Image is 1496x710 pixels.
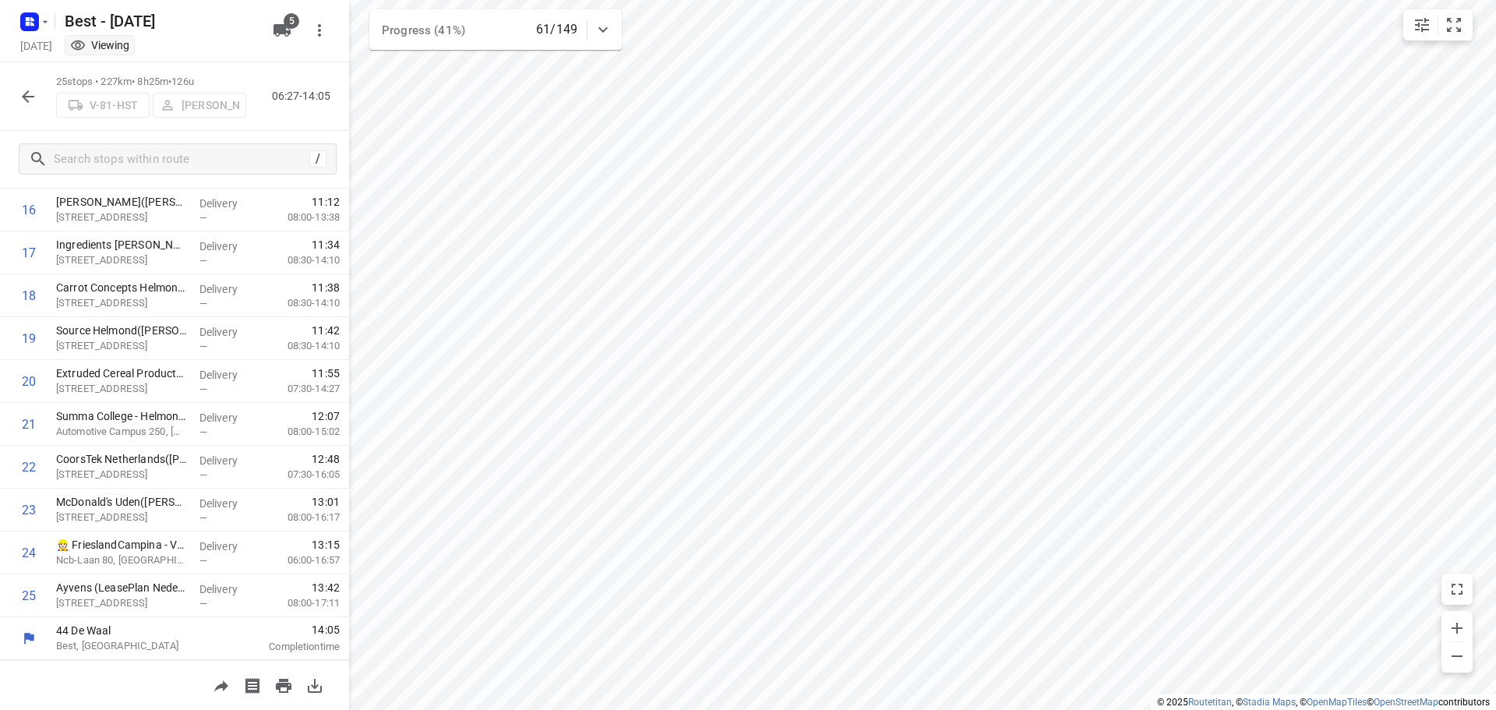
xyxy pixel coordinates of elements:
p: Best, [GEOGRAPHIC_DATA] [56,638,218,654]
span: — [199,555,207,567]
span: 12:07 [312,408,340,424]
p: Delivery [199,196,257,211]
span: 12:48 [312,451,340,467]
span: — [199,598,207,609]
button: More [304,15,335,46]
p: Ayvens (LeasePlan Nederland) - Veghel(Marion Post / Cecil Jacoba Josso ) [56,580,187,595]
p: 44 De Waal [56,623,218,638]
span: — [199,383,207,395]
div: 18 [22,288,36,303]
p: Carrot Concepts Helmond([PERSON_NAME]) [56,280,187,295]
p: 25 stops • 227km • 8h25m [56,75,246,90]
span: — [199,469,207,481]
p: [STREET_ADDRESS] [56,467,187,482]
span: 11:38 [312,280,340,295]
p: Delivery [199,496,257,511]
span: 13:42 [312,580,340,595]
p: [STREET_ADDRESS] [56,510,187,525]
div: 19 [22,331,36,346]
p: 08:00-15:02 [263,424,340,440]
span: — [199,255,207,267]
span: — [199,426,207,438]
div: Viewing [70,37,129,53]
span: 126u [171,76,194,87]
p: Ncb-Laan 80, [GEOGRAPHIC_DATA] [56,553,187,568]
p: 08:00-17:11 [263,595,340,611]
p: Delivery [199,238,257,254]
div: / [309,150,326,168]
p: 08:00-16:17 [263,510,340,525]
div: Progress (41%)61/149 [369,9,622,50]
p: 08:30-14:10 [263,338,340,354]
span: 13:15 [312,537,340,553]
button: Map settings [1406,9,1438,41]
p: Delivery [199,410,257,426]
button: Fit zoom [1438,9,1470,41]
span: Print route [268,677,299,692]
p: 07:30-16:05 [263,467,340,482]
p: [STREET_ADDRESS] [56,595,187,611]
span: 11:34 [312,237,340,253]
span: — [199,512,207,524]
span: 11:12 [312,194,340,210]
p: 06:27-14:05 [272,88,337,104]
a: OpenStreetMap [1374,697,1438,708]
p: Automotive Campus 250, Helmond [56,424,187,440]
span: • [168,76,171,87]
p: Source Helmond([PERSON_NAME]) [56,323,187,338]
p: Ingredients [PERSON_NAME]([PERSON_NAME]) [56,237,187,253]
p: McDonald's Uden(Michael Schakel) [56,494,187,510]
p: 61/149 [536,20,577,39]
span: 11:42 [312,323,340,338]
span: — [199,341,207,352]
p: Delivery [199,324,257,340]
p: Delivery [199,367,257,383]
input: Search stops within route [54,147,309,171]
p: Extruded Cereal Products B.V.(Melissa Weijers) [56,366,187,381]
div: 20 [22,374,36,389]
span: 13:01 [312,494,340,510]
p: [STREET_ADDRESS] [56,295,187,311]
p: 07:30-14:27 [263,381,340,397]
span: — [199,212,207,224]
span: Download route [299,677,330,692]
li: © 2025 , © , © © contributors [1157,697,1490,708]
button: 5 [266,15,298,46]
div: 24 [22,546,36,560]
p: 👷🏻 FrieslandCampina - Veghel([PERSON_NAME]) [56,537,187,553]
div: small contained button group [1403,9,1473,41]
p: Delivery [199,581,257,597]
div: 17 [22,245,36,260]
p: Completion time [237,639,340,655]
a: OpenMapTiles [1307,697,1367,708]
p: Delivery [199,453,257,468]
a: Routetitan [1188,697,1232,708]
span: 5 [284,13,299,29]
div: 21 [22,417,36,432]
p: 08:00-13:38 [263,210,340,225]
div: 22 [22,460,36,475]
span: — [199,298,207,309]
div: 16 [22,203,36,217]
p: CoorsTek Netherlands(Mirjam Reijbroek) [56,451,187,467]
span: Print shipping labels [237,677,268,692]
div: 25 [22,588,36,603]
p: [STREET_ADDRESS] [56,253,187,268]
p: Hema - Deurne(Francis van de Linden) [56,194,187,210]
p: [STREET_ADDRESS] [56,210,187,225]
p: [STREET_ADDRESS] [56,381,187,397]
span: 14:05 [237,622,340,638]
p: 06:00-16:57 [263,553,340,568]
p: Delivery [199,281,257,297]
span: Share route [206,677,237,692]
div: 23 [22,503,36,517]
span: Progress (41%) [382,23,465,37]
p: 08:30-14:10 [263,253,340,268]
p: [STREET_ADDRESS] [56,338,187,354]
span: 11:55 [312,366,340,381]
p: Summa College - Helmond(Renate Huijnen) [56,408,187,424]
a: Stadia Maps [1243,697,1296,708]
p: Delivery [199,539,257,554]
p: 08:30-14:10 [263,295,340,311]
